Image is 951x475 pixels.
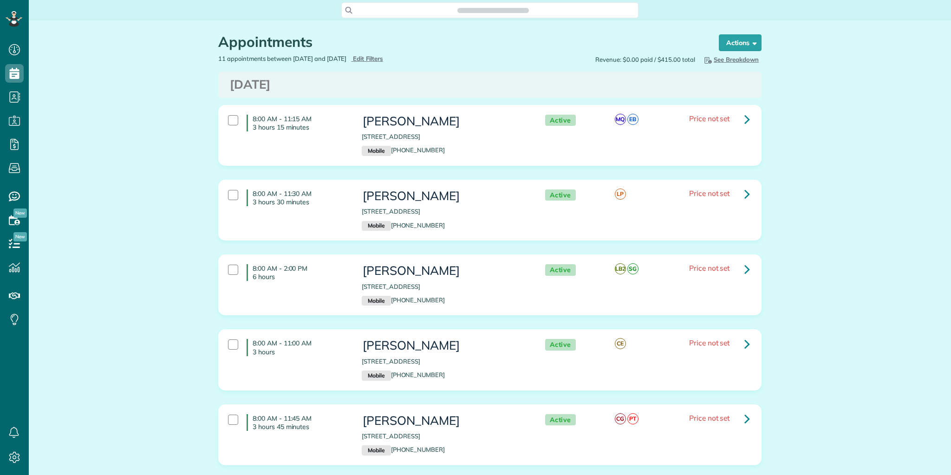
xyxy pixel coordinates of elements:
span: New [13,232,27,241]
span: PT [627,413,638,424]
span: Search ZenMaid… [467,6,519,15]
a: Edit Filters [351,55,383,62]
span: Price not set [689,263,730,273]
p: [STREET_ADDRESS] [362,207,526,216]
p: 3 hours 45 minutes [253,423,348,431]
p: 6 hours [253,273,348,281]
div: 11 appointments between [DATE] and [DATE] [211,54,490,63]
h4: 8:00 AM - 11:00 AM [247,339,348,356]
p: [STREET_ADDRESS] [362,432,526,441]
span: EB [627,114,638,125]
h1: Appointments [218,34,701,50]
h3: [PERSON_NAME] [362,414,526,428]
small: Mobile [362,445,391,455]
a: Mobile[PHONE_NUMBER] [362,446,445,453]
p: 3 hours [253,348,348,356]
span: CG [615,413,626,424]
span: Price not set [689,338,730,347]
p: [STREET_ADDRESS] [362,357,526,366]
span: Price not set [689,189,730,198]
h3: [PERSON_NAME] [362,115,526,128]
p: 3 hours 15 minutes [253,123,348,131]
span: New [13,208,27,218]
span: Active [545,115,576,126]
small: Mobile [362,146,391,156]
span: Edit Filters [353,55,383,62]
h3: [DATE] [230,78,750,91]
small: Mobile [362,296,391,306]
h4: 8:00 AM - 2:00 PM [247,264,348,281]
span: Price not set [689,413,730,423]
small: Mobile [362,221,391,231]
button: Actions [719,34,762,51]
span: MQ [615,114,626,125]
p: [STREET_ADDRESS] [362,132,526,141]
span: Active [545,414,576,426]
h4: 8:00 AM - 11:30 AM [247,189,348,206]
p: [STREET_ADDRESS] [362,282,526,291]
a: Mobile[PHONE_NUMBER] [362,296,445,304]
span: Revenue: $0.00 paid / $415.00 total [595,55,695,64]
h4: 8:00 AM - 11:15 AM [247,115,348,131]
span: SG [627,263,638,274]
span: Price not set [689,114,730,123]
h3: [PERSON_NAME] [362,264,526,278]
a: Mobile[PHONE_NUMBER] [362,146,445,154]
span: Active [545,189,576,201]
button: See Breakdown [700,54,762,65]
span: CE [615,338,626,349]
p: 3 hours 30 minutes [253,198,348,206]
a: Mobile[PHONE_NUMBER] [362,221,445,229]
h4: 8:00 AM - 11:45 AM [247,414,348,431]
span: See Breakdown [703,56,759,63]
span: Active [545,264,576,276]
span: LP [615,189,626,200]
small: Mobile [362,371,391,381]
h3: [PERSON_NAME] [362,339,526,352]
span: LB2 [615,263,626,274]
a: Mobile[PHONE_NUMBER] [362,371,445,378]
span: Active [545,339,576,351]
h3: [PERSON_NAME] [362,189,526,203]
